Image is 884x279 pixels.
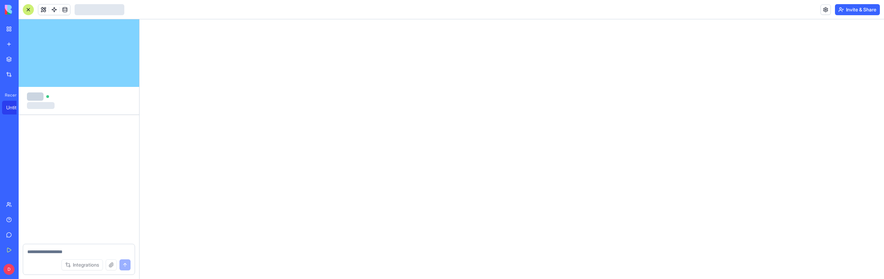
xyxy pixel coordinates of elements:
span: D [3,264,15,275]
img: logo [5,5,48,14]
button: Invite & Share [835,4,880,15]
span: Recent [2,92,17,98]
div: Untitled App [6,104,26,111]
a: Untitled App [2,101,30,114]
